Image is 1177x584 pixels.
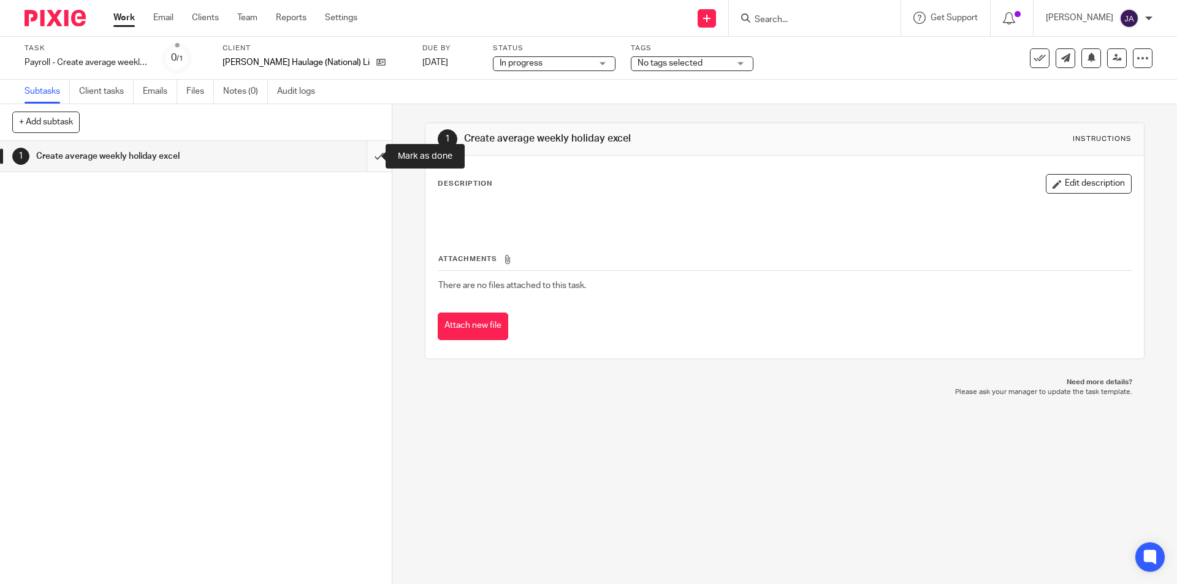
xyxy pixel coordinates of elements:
[438,256,497,262] span: Attachments
[422,44,478,53] label: Due by
[325,12,357,24] a: Settings
[438,179,492,189] p: Description
[223,56,370,69] p: [PERSON_NAME] Haulage (National) Limited
[192,12,219,24] a: Clients
[186,80,214,104] a: Files
[276,12,307,24] a: Reports
[931,13,978,22] span: Get Support
[25,44,147,53] label: Task
[438,313,508,340] button: Attach new file
[493,44,615,53] label: Status
[223,80,268,104] a: Notes (0)
[177,55,183,62] small: /1
[12,112,80,132] button: + Add subtask
[153,12,173,24] a: Email
[1119,9,1139,28] img: svg%3E
[464,132,811,145] h1: Create average weekly holiday excel
[143,80,177,104] a: Emails
[631,44,753,53] label: Tags
[223,44,407,53] label: Client
[36,147,248,165] h1: Create average weekly holiday excel
[12,148,29,165] div: 1
[422,58,448,67] span: [DATE]
[79,80,134,104] a: Client tasks
[277,80,324,104] a: Audit logs
[113,12,135,24] a: Work
[437,387,1132,397] p: Please ask your manager to update the task template.
[1073,134,1132,144] div: Instructions
[171,51,183,65] div: 0
[437,377,1132,387] p: Need more details?
[25,80,70,104] a: Subtasks
[638,59,703,67] span: No tags selected
[1046,12,1113,24] p: [PERSON_NAME]
[25,56,147,69] div: Payroll - Create average weekly holiday excel - see client file
[1046,174,1132,194] button: Edit description
[438,281,586,290] span: There are no files attached to this task.
[753,15,864,26] input: Search
[438,129,457,149] div: 1
[500,59,543,67] span: In progress
[25,10,86,26] img: Pixie
[237,12,257,24] a: Team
